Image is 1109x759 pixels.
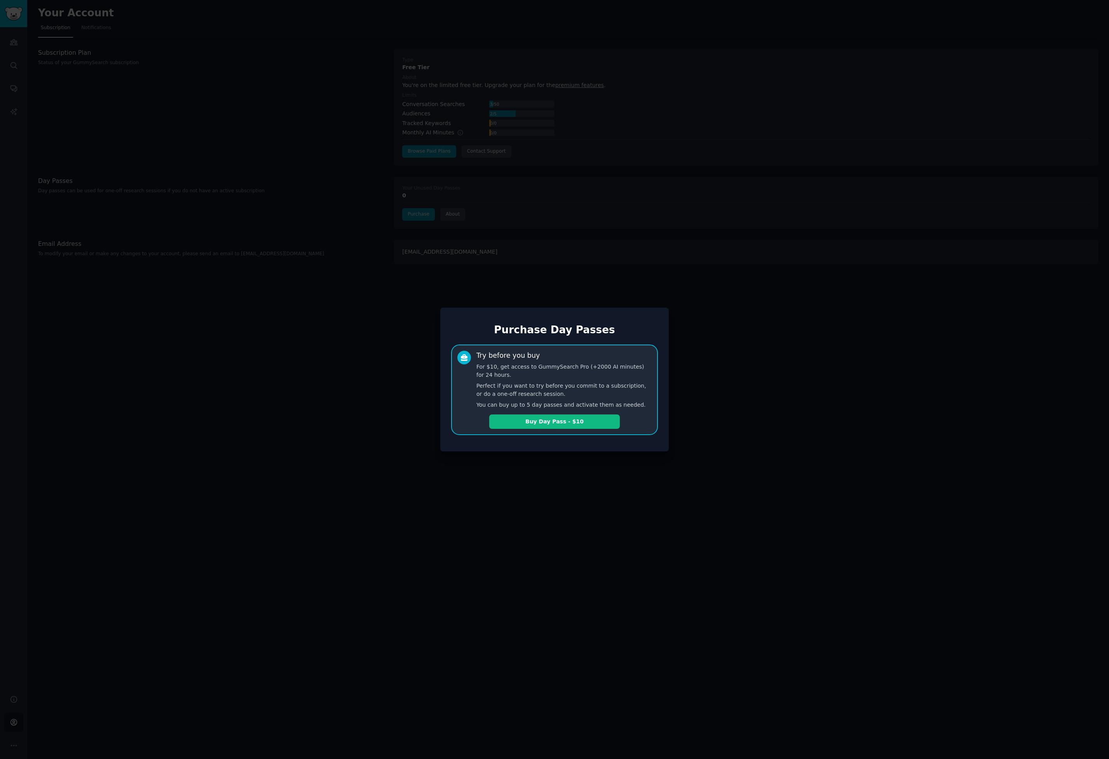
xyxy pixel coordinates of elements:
p: You can buy up to 5 day passes and activate them as needed. [476,401,652,409]
p: Perfect if you want to try before you commit to a subscription, or do a one-off research session. [476,382,652,398]
button: Buy Day Pass - $10 [489,414,620,429]
p: For $10, get access to GummySearch Pro (+2000 AI minutes) for 24 hours. [476,363,652,379]
div: Try before you buy [476,351,540,360]
h1: Purchase Day Passes [451,324,658,336]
